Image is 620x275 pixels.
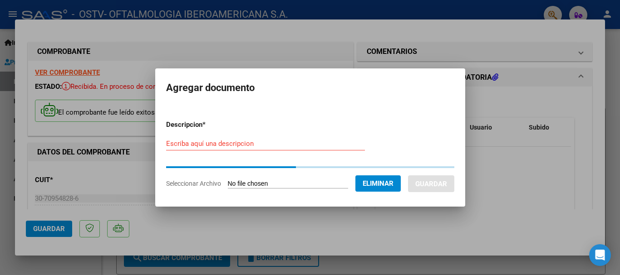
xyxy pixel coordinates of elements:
button: Guardar [408,175,454,192]
h2: Agregar documento [166,79,454,96]
p: Descripcion [166,120,253,130]
span: Eliminar [363,179,394,188]
span: Guardar [415,180,447,188]
button: Eliminar [355,175,401,192]
span: Seleccionar Archivo [166,180,221,187]
div: Open Intercom Messenger [589,244,611,266]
